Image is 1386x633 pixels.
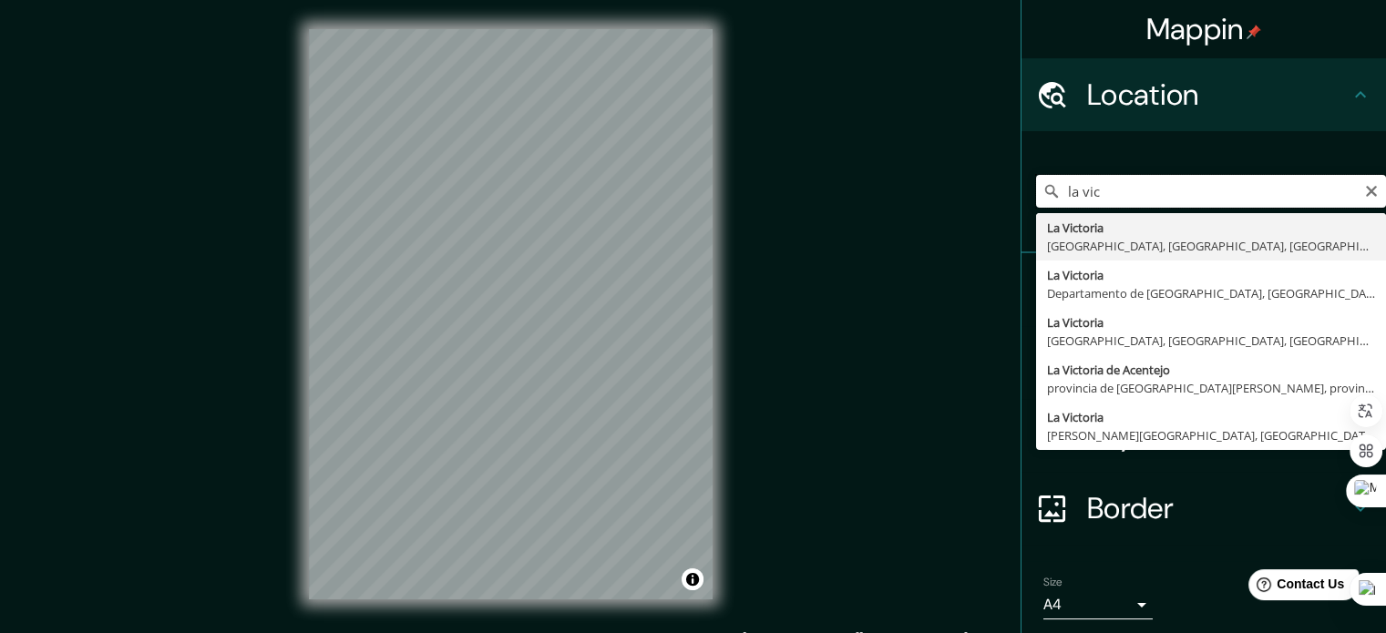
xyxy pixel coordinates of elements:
[1087,417,1350,454] h4: Layout
[1047,332,1375,350] div: [GEOGRAPHIC_DATA], [GEOGRAPHIC_DATA], [GEOGRAPHIC_DATA]
[1364,181,1379,199] button: Clear
[1047,237,1375,255] div: [GEOGRAPHIC_DATA], [GEOGRAPHIC_DATA], [GEOGRAPHIC_DATA]
[1022,253,1386,326] div: Pins
[1022,399,1386,472] div: Layout
[1087,77,1350,113] h4: Location
[1043,590,1153,619] div: A4
[1047,426,1375,444] div: [PERSON_NAME][GEOGRAPHIC_DATA], [GEOGRAPHIC_DATA]
[1047,284,1375,302] div: Departamento de [GEOGRAPHIC_DATA], [GEOGRAPHIC_DATA]
[1247,25,1261,39] img: pin-icon.png
[1036,175,1386,208] input: Pick your city or area
[682,568,703,590] button: Toggle attribution
[1022,472,1386,545] div: Border
[1022,326,1386,399] div: Style
[309,29,713,599] canvas: Map
[1047,361,1375,379] div: La Victoria de Acentejo
[1022,58,1386,131] div: Location
[1043,575,1063,590] label: Size
[1047,219,1375,237] div: La Victoria
[1224,562,1366,613] iframe: Help widget launcher
[1047,266,1375,284] div: La Victoria
[1146,11,1262,47] h4: Mappin
[1087,490,1350,526] h4: Border
[1047,313,1375,332] div: La Victoria
[1047,379,1375,397] div: provincia de [GEOGRAPHIC_DATA][PERSON_NAME], provincia de [GEOGRAPHIC_DATA][PERSON_NAME], [GEOGRA...
[1047,408,1375,426] div: La Victoria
